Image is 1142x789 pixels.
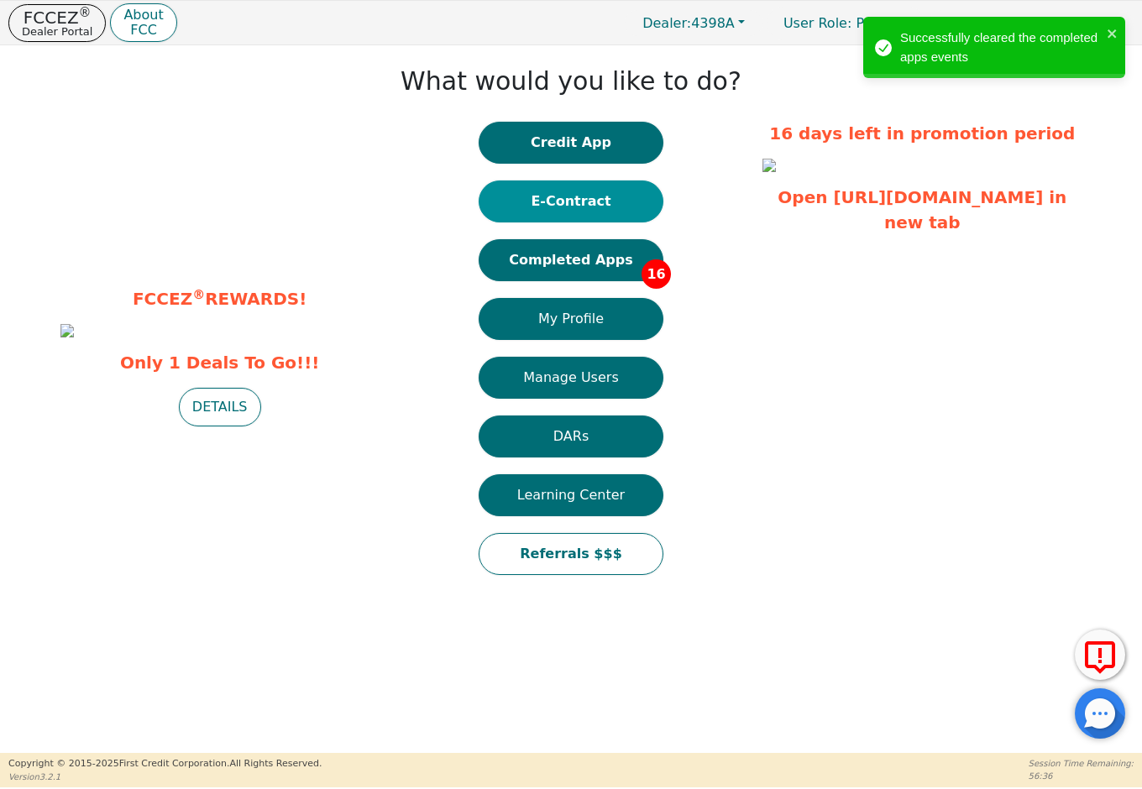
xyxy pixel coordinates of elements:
button: Referrals $$$ [479,533,663,575]
sup: ® [79,5,92,20]
button: E-Contract [479,180,663,222]
button: DARs [479,415,663,457]
span: Dealer: [642,15,691,31]
span: 4398A [642,15,735,31]
span: Only 1 Deals To Go!!! [60,350,380,375]
button: My Profile [479,298,663,340]
p: Primary [767,7,925,39]
sup: ® [192,287,205,302]
p: Session Time Remaining: [1029,757,1134,770]
button: AboutFCC [110,3,176,43]
img: 3ae37f70-2fbe-4d36-94a0-b0357babf8ca [762,159,776,172]
button: DETAILS [179,388,261,426]
p: 56:36 [1029,770,1134,782]
button: FCCEZ®Dealer Portal [8,4,106,42]
p: Dealer Portal [22,26,92,37]
p: 16 days left in promotion period [762,121,1082,146]
span: 16 [642,259,671,289]
span: User Role : [783,15,851,31]
button: Report Error to FCC [1075,630,1125,680]
img: 92aa5cb5-3344-4379-852d-97764fb86517 [60,324,74,337]
p: About [123,8,163,22]
button: 4398A:[PERSON_NAME] [929,10,1134,36]
button: Credit App [479,122,663,164]
button: Manage Users [479,357,663,399]
button: close [1107,24,1118,43]
a: Open [URL][DOMAIN_NAME] in new tab [778,187,1066,233]
p: FCCEZ [22,9,92,26]
p: FCC [123,24,163,37]
button: Dealer:4398A [625,10,762,36]
p: Version 3.2.1 [8,771,322,783]
button: Learning Center [479,474,663,516]
a: User Role: Primary [767,7,925,39]
div: Successfully cleared the completed apps events [900,29,1102,66]
p: FCCEZ REWARDS! [60,286,380,311]
p: Copyright © 2015- 2025 First Credit Corporation. [8,757,322,771]
span: All Rights Reserved. [229,758,322,769]
button: Completed Apps16 [479,239,663,281]
h1: What would you like to do? [401,66,741,97]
